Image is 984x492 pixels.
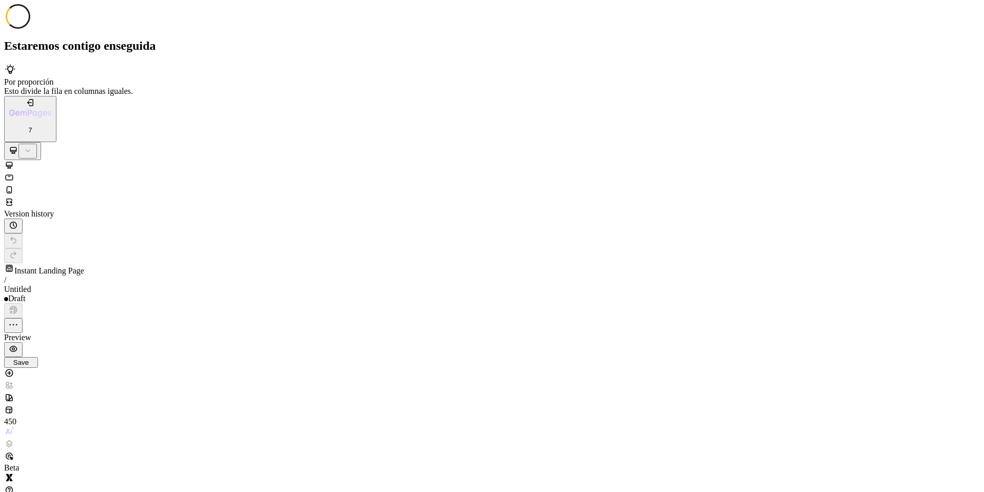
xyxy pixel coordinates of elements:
span: / [4,275,6,284]
font: Estaremos contigo enseguida [4,39,156,52]
span: Save [13,359,29,366]
font: Por proporción [4,77,53,86]
span: Draft [8,294,26,303]
div: Beta [4,463,25,473]
p: 7 [9,126,51,134]
font: Esto divide la fila en columnas iguales. [4,87,133,95]
span: Instant Landing Page [14,266,84,275]
button: Save [4,357,38,368]
div: Version history [4,209,980,219]
button: 7 [4,96,56,143]
div: Undo/Redo [4,233,980,263]
span: Untitled [4,285,31,293]
div: Preview [4,333,980,342]
div: 450 [4,417,25,426]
